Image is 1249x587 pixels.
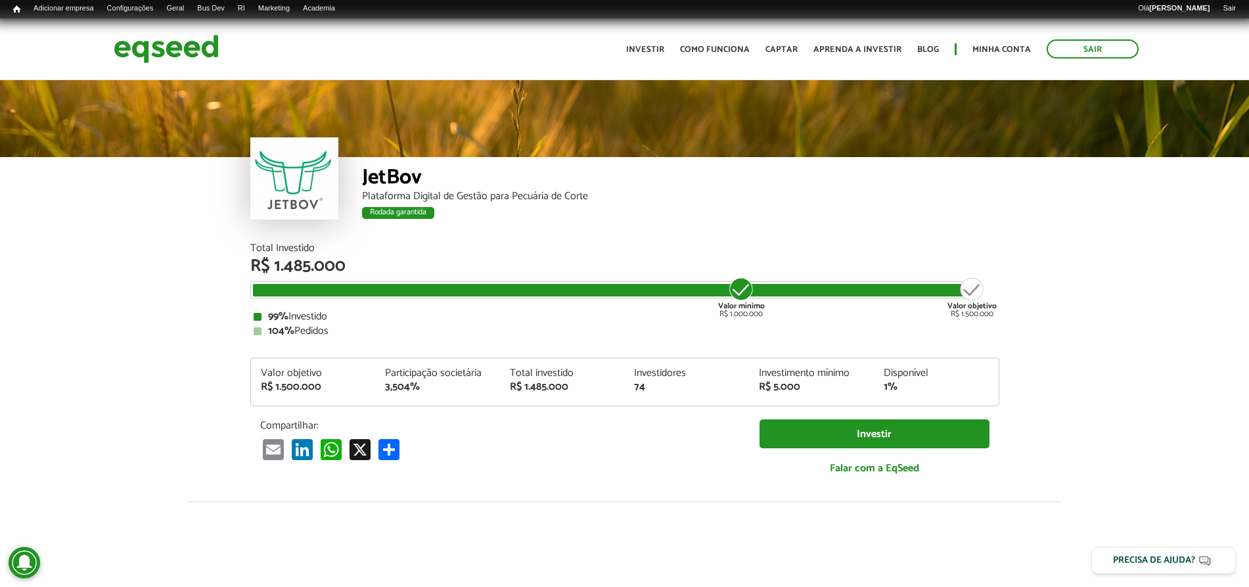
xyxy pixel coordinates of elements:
[250,258,999,275] div: R$ 1.485.000
[318,438,344,460] a: WhatsApp
[296,3,342,14] a: Academia
[634,382,739,392] div: 74
[1047,39,1139,59] a: Sair
[813,45,901,54] a: Aprenda a investir
[260,419,740,432] p: Compartilhar:
[1131,3,1216,14] a: Olá[PERSON_NAME]
[268,322,294,340] strong: 104%
[376,438,402,460] a: Compartilhar
[884,368,989,379] div: Disponível
[347,438,373,460] a: X
[260,438,286,460] a: Email
[27,3,101,14] a: Adicionar empresa
[759,382,864,392] div: R$ 5.000
[634,368,739,379] div: Investidores
[510,368,615,379] div: Total investido
[510,382,615,392] div: R$ 1.485.000
[289,438,315,460] a: LinkedIn
[101,3,160,14] a: Configurações
[362,191,999,202] div: Plataforma Digital de Gestão para Pecuária de Corte
[717,276,766,318] div: R$ 1.000.000
[254,312,996,322] div: Investido
[362,207,434,219] div: Rodada garantida
[759,368,864,379] div: Investimento mínimo
[765,45,798,54] a: Captar
[268,308,288,325] strong: 99%
[626,45,664,54] a: Investir
[947,300,997,312] strong: Valor objetivo
[884,382,989,392] div: 1%
[231,3,252,14] a: RI
[385,368,490,379] div: Participação societária
[191,3,231,14] a: Bus Dev
[254,326,996,337] div: Pedidos
[680,45,750,54] a: Como funciona
[760,419,989,449] a: Investir
[261,382,366,392] div: R$ 1.500.000
[760,455,989,482] a: Falar com a EqSeed
[917,45,939,54] a: Blog
[947,276,997,318] div: R$ 1.500.000
[1149,4,1210,12] strong: [PERSON_NAME]
[972,45,1031,54] a: Minha conta
[13,5,20,14] span: Início
[718,300,765,312] strong: Valor mínimo
[7,3,27,16] a: Início
[160,3,191,14] a: Geral
[385,382,490,392] div: 3,504%
[1216,3,1242,14] a: Sair
[250,243,999,254] div: Total Investido
[261,368,366,379] div: Valor objetivo
[252,3,296,14] a: Marketing
[114,32,219,66] img: EqSeed
[362,167,999,191] div: JetBov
